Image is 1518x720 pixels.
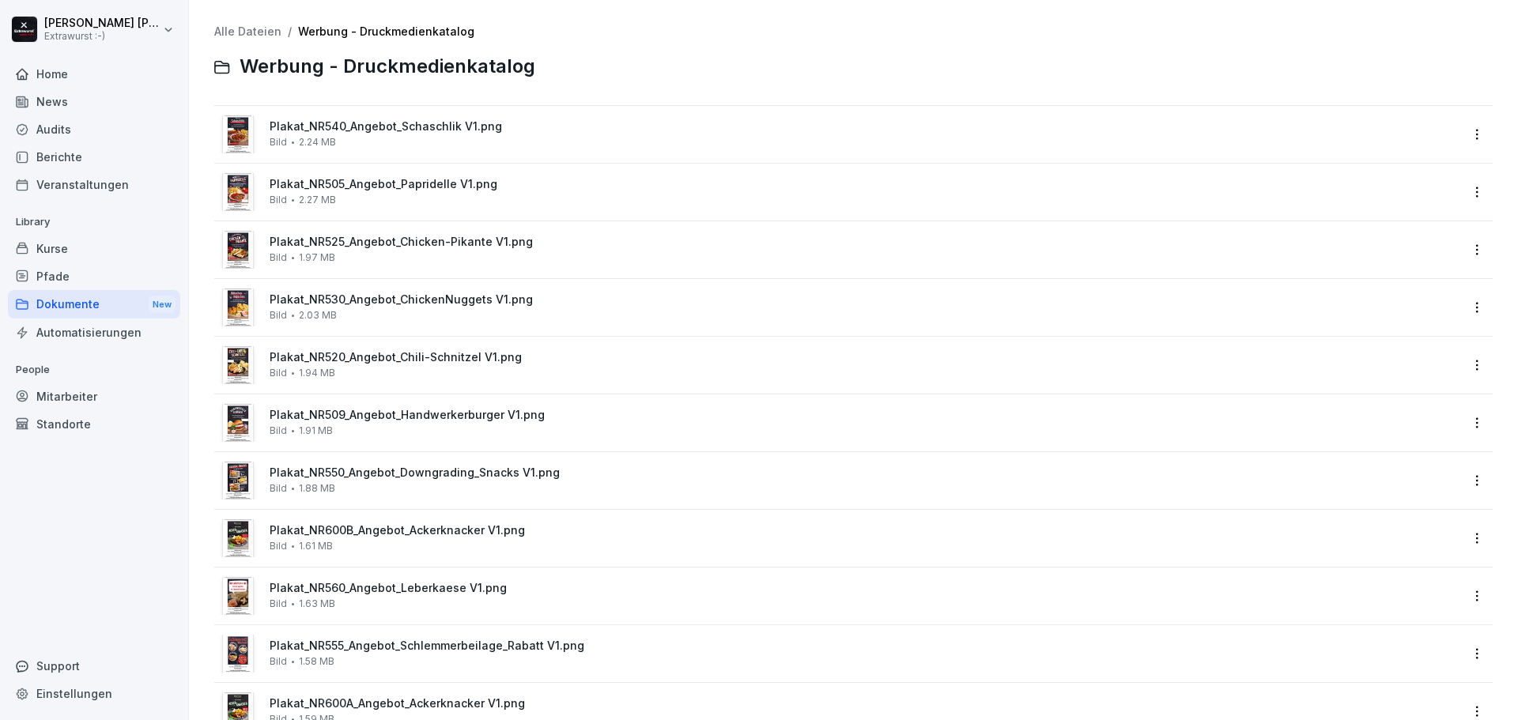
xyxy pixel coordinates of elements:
[270,194,287,205] span: Bild
[270,310,287,321] span: Bild
[270,236,1459,249] span: Plakat_NR525_Angebot_Chicken-Pikante V1.png
[8,290,180,319] a: DokumenteNew
[270,178,1459,191] span: Plakat_NR505_Angebot_Papridelle V1.png
[299,252,335,263] span: 1.97 MB
[298,25,474,38] a: Werbung - Druckmedienkatalog
[225,173,251,211] img: image thumbnail
[225,115,251,153] img: image thumbnail
[8,209,180,235] p: Library
[225,404,251,442] img: image thumbnail
[270,252,287,263] span: Bild
[225,577,251,615] img: image thumbnail
[8,652,180,680] div: Support
[8,680,180,707] a: Einstellungen
[225,231,251,269] img: image thumbnail
[299,194,336,205] span: 2.27 MB
[8,319,180,346] a: Automatisierungen
[44,31,160,42] p: Extrawurst :-)
[8,143,180,171] a: Berichte
[270,425,287,436] span: Bild
[8,290,180,319] div: Dokumente
[299,425,333,436] span: 1.91 MB
[299,598,335,609] span: 1.63 MB
[270,351,1459,364] span: Plakat_NR520_Angebot_Chili-Schnitzel V1.png
[8,60,180,88] a: Home
[299,137,336,148] span: 2.24 MB
[288,25,292,39] span: /
[270,409,1459,422] span: Plakat_NR509_Angebot_Handwerkerburger V1.png
[225,288,251,326] img: image thumbnail
[8,357,180,383] p: People
[8,115,180,143] a: Audits
[299,483,335,494] span: 1.88 MB
[149,296,176,314] div: New
[270,483,287,494] span: Bild
[44,17,160,30] p: [PERSON_NAME] [PERSON_NAME]
[8,262,180,290] a: Pfade
[8,88,180,115] a: News
[270,368,287,379] span: Bild
[240,55,535,78] span: Werbung - Druckmedienkatalog
[225,635,251,673] img: image thumbnail
[299,656,334,667] span: 1.58 MB
[225,462,251,499] img: image thumbnail
[270,524,1459,537] span: Plakat_NR600B_Angebot_Ackerknacker V1.png
[270,639,1459,653] span: Plakat_NR555_Angebot_Schlemmerbeilage_Rabatt V1.png
[270,598,287,609] span: Bild
[214,25,281,38] a: Alle Dateien
[8,235,180,262] a: Kurse
[270,137,287,148] span: Bild
[8,410,180,438] a: Standorte
[8,171,180,198] a: Veranstaltungen
[270,656,287,667] span: Bild
[270,697,1459,711] span: Plakat_NR600A_Angebot_Ackerknacker V1.png
[299,368,335,379] span: 1.94 MB
[225,346,251,384] img: image thumbnail
[270,541,287,552] span: Bild
[299,541,333,552] span: 1.61 MB
[270,582,1459,595] span: Plakat_NR560_Angebot_Leberkaese V1.png
[299,310,337,321] span: 2.03 MB
[8,383,180,410] a: Mitarbeiter
[270,293,1459,307] span: Plakat_NR530_Angebot_ChickenNuggets V1.png
[270,120,1459,134] span: Plakat_NR540_Angebot_Schaschlik V1.png
[225,519,251,557] img: image thumbnail
[270,466,1459,480] span: Plakat_NR550_Angebot_Downgrading_Snacks V1.png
